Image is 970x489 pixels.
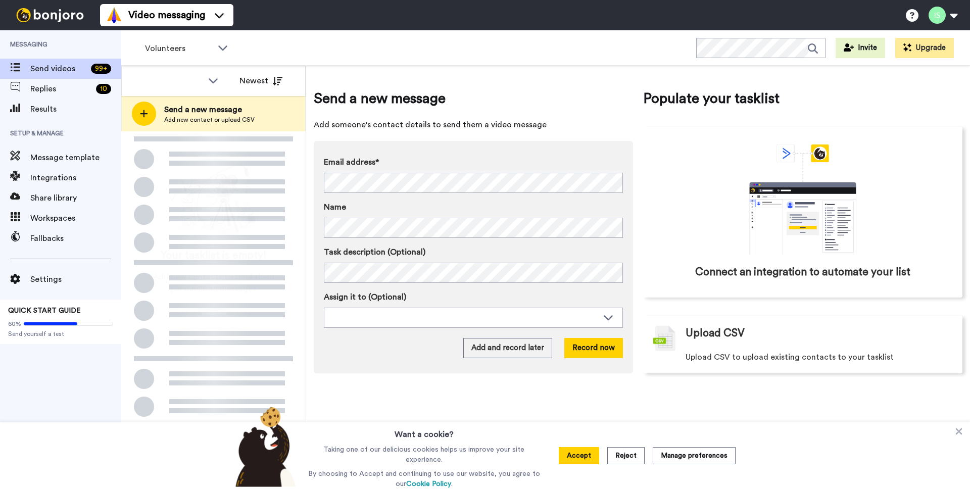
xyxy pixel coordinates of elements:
[128,8,205,22] span: Video messaging
[559,447,599,464] button: Accept
[96,84,111,94] div: 10
[30,152,121,164] span: Message template
[607,447,645,464] button: Reject
[30,172,121,184] span: Integrations
[653,326,675,351] img: csv-grey.png
[30,192,121,204] span: Share library
[564,338,623,358] button: Record now
[306,445,543,465] p: Taking one of our delicious cookies helps us improve your site experience.
[324,201,346,213] span: Name
[324,291,623,303] label: Assign it to (Optional)
[686,326,745,341] span: Upload CSV
[91,64,111,74] div: 99 +
[164,116,255,124] span: Add new contact or upload CSV
[163,160,264,240] img: ready-set-action.png
[314,119,633,131] span: Add someone's contact details to send them a video message
[164,104,255,116] span: Send a new message
[324,246,623,258] label: Task description (Optional)
[324,156,623,168] label: Email address*
[136,271,290,295] span: Add new contacts to send them personalised messages
[643,88,962,109] span: Populate your tasklist
[727,144,879,255] div: animation
[145,42,213,55] span: Volunteers
[30,232,121,244] span: Fallbacks
[30,63,87,75] span: Send videos
[161,248,267,263] span: Your tasklist is empty!
[836,38,885,58] button: Invite
[8,307,81,314] span: QUICK START GUIDE
[306,469,543,489] p: By choosing to Accept and continuing to use our website, you agree to our .
[8,330,113,338] span: Send yourself a test
[695,265,910,280] span: Connect an integration to automate your list
[30,212,121,224] span: Workspaces
[686,351,894,363] span: Upload CSV to upload existing contacts to your tasklist
[314,88,633,109] span: Send a new message
[463,338,552,358] button: Add and record later
[30,273,121,285] span: Settings
[12,8,88,22] img: bj-logo-header-white.svg
[30,83,92,95] span: Replies
[653,447,736,464] button: Manage preferences
[8,320,21,328] span: 60%
[106,7,122,23] img: vm-color.svg
[30,103,121,115] span: Results
[232,71,290,91] button: Newest
[895,38,954,58] button: Upgrade
[406,480,451,487] a: Cookie Policy
[395,422,454,441] h3: Want a cookie?
[226,406,301,487] img: bear-with-cookie.png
